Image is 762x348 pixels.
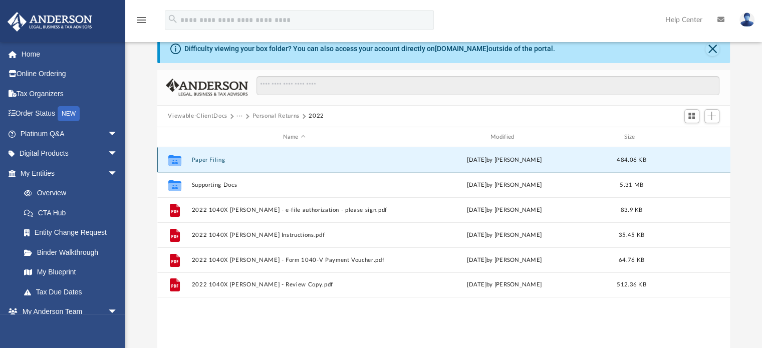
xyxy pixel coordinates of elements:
[135,14,147,26] i: menu
[108,124,128,144] span: arrow_drop_down
[7,163,133,183] a: My Entitiesarrow_drop_down
[401,156,607,165] div: [DATE] by [PERSON_NAME]
[618,257,644,263] span: 64.76 KB
[191,133,397,142] div: Name
[7,84,133,104] a: Tax Organizers
[7,104,133,124] a: Order StatusNEW
[5,12,95,32] img: Anderson Advisors Platinum Portal
[168,112,227,121] button: Viewable-ClientDocs
[617,157,646,163] span: 484.06 KB
[58,106,80,121] div: NEW
[252,112,299,121] button: Personal Returns
[14,203,133,223] a: CTA Hub
[191,157,397,163] button: Paper Filing
[236,112,243,121] button: ···
[135,19,147,26] a: menu
[108,302,128,322] span: arrow_drop_down
[620,207,642,213] span: 83.9 KB
[401,133,607,142] div: Modified
[191,207,397,213] button: 2022 1040X [PERSON_NAME] - e-file authorization - please sign.pdf
[14,183,133,203] a: Overview
[401,231,607,240] div: [DATE] by [PERSON_NAME]
[611,133,651,142] div: Size
[191,232,397,238] button: 2022 1040X [PERSON_NAME] Instructions.pdf
[704,109,719,123] button: Add
[401,181,607,190] div: [DATE] by [PERSON_NAME]
[656,133,726,142] div: id
[14,262,128,282] a: My Blueprint
[191,282,397,288] button: 2022 1040X [PERSON_NAME] - Review Copy.pdf
[401,256,607,265] div: [DATE] by [PERSON_NAME]
[161,133,186,142] div: id
[309,112,324,121] button: 2022
[191,182,397,188] button: Supporting Docs
[705,42,719,56] button: Close
[108,163,128,184] span: arrow_drop_down
[7,124,133,144] a: Platinum Q&Aarrow_drop_down
[167,14,178,25] i: search
[739,13,754,27] img: User Pic
[108,144,128,164] span: arrow_drop_down
[618,232,644,238] span: 35.45 KB
[7,302,128,322] a: My Anderson Teamarrow_drop_down
[401,206,607,215] div: [DATE] by [PERSON_NAME]
[617,282,646,288] span: 512.36 KB
[435,45,488,53] a: [DOMAIN_NAME]
[257,76,719,95] input: Search files and folders
[184,44,555,54] div: Difficulty viewing your box folder? You can also access your account directly on outside of the p...
[7,44,133,64] a: Home
[684,109,699,123] button: Switch to Grid View
[14,282,133,302] a: Tax Due Dates
[14,223,133,243] a: Entity Change Request
[401,281,607,290] div: [DATE] by [PERSON_NAME]
[191,257,397,263] button: 2022 1040X [PERSON_NAME] - Form 1040-V Payment Voucher.pdf
[7,64,133,84] a: Online Ordering
[620,182,643,188] span: 5.31 MB
[7,144,133,164] a: Digital Productsarrow_drop_down
[14,242,133,262] a: Binder Walkthrough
